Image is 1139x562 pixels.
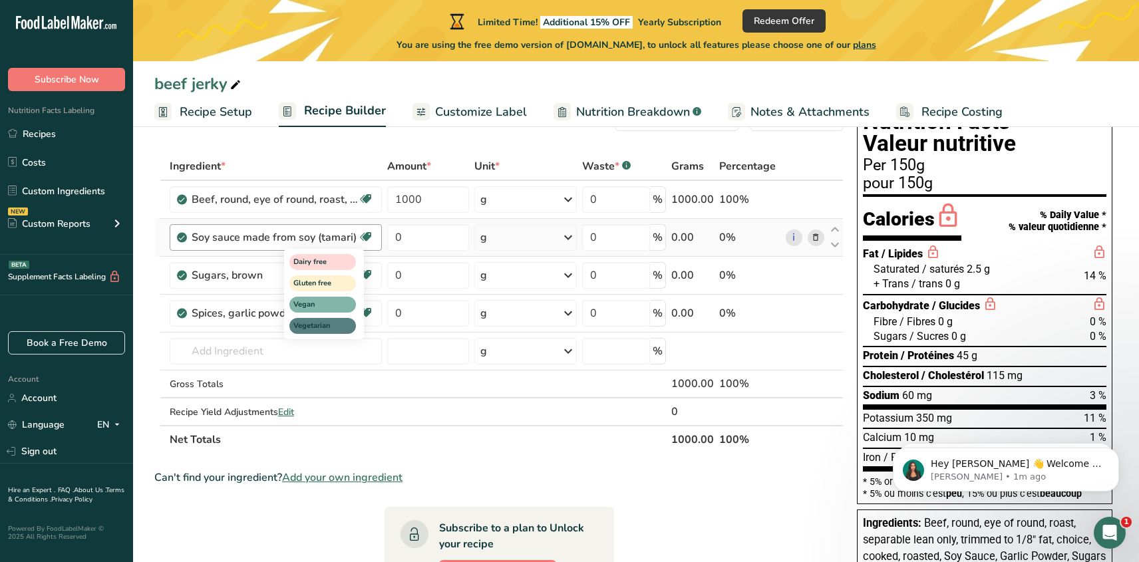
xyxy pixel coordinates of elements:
[8,331,125,354] a: Book a Free Demo
[293,299,340,311] span: Vegan
[938,315,953,328] span: 0 g
[167,425,669,453] th: Net Totals
[863,431,901,444] span: Calcium
[863,176,1106,192] div: pour 150g
[582,158,631,174] div: Waste
[412,97,527,127] a: Customize Label
[882,247,923,260] span: / Lipides
[192,192,358,208] div: Beef, round, eye of round, roast, separable lean only, trimmed to 1/8" fat, choice, cooked, roasted
[170,158,226,174] span: Ingredient
[750,103,870,121] span: Notes & Attachments
[397,38,876,52] span: You are using the free demo version of [DOMAIN_NAME], to unlock all features please choose one of...
[671,305,714,321] div: 0.00
[863,110,1106,155] h1: Nutrition Facts Valeur nutritive
[1084,412,1106,424] span: 11 %
[754,14,814,28] span: Redeem Offer
[170,338,382,364] input: Add Ingredient
[474,158,500,174] span: Unit
[1121,517,1132,527] span: 1
[863,472,1106,499] section: * 5% or less is , 15% or more is
[719,192,780,208] div: 100%
[863,299,929,312] span: Carbohydrate
[154,470,844,486] div: Can't find your ingredient?
[439,520,587,552] div: Subscribe to a plan to Unlock your recipe
[1084,269,1106,282] span: 14 %
[8,486,124,504] a: Terms & Conditions .
[8,208,28,215] div: NEW
[1090,389,1106,402] span: 3 %
[922,263,964,275] span: / saturés
[742,9,826,33] button: Redeem Offer
[97,417,125,433] div: EN
[951,330,966,343] span: 0 g
[192,305,358,321] div: Spices, garlic powder
[932,299,980,312] span: / Glucides
[8,217,90,231] div: Custom Reports
[911,277,943,290] span: / trans
[8,413,65,436] a: Language
[945,277,960,290] span: 0 g
[58,486,74,495] a: FAQ .
[719,158,776,174] span: Percentage
[728,97,870,127] a: Notes & Attachments
[899,315,935,328] span: / Fibres
[671,376,714,392] div: 1000.00
[671,158,704,174] span: Grams
[1094,517,1126,549] iframe: Intercom live chat
[279,96,386,128] a: Recipe Builder
[902,389,932,402] span: 60 mg
[863,489,1106,498] div: * 5% ou moins c’est , 15% ou plus c’est
[921,103,1003,121] span: Recipe Costing
[863,202,961,241] div: Calories
[447,13,721,29] div: Limited Time!
[863,451,881,464] span: Iron
[874,315,897,328] span: Fibre
[873,420,1139,513] iframe: Intercom notifications message
[719,267,780,283] div: 0%
[1009,210,1106,233] div: % Daily Value * % valeur quotidienne *
[863,349,898,362] span: Protein
[863,389,899,402] span: Sodium
[304,102,386,120] span: Recipe Builder
[671,404,714,420] div: 0
[435,103,527,121] span: Customize Label
[719,376,780,392] div: 100%
[671,229,714,245] div: 0.00
[278,406,294,418] span: Edit
[853,39,876,51] span: plans
[293,278,340,289] span: Gluten free
[863,517,921,529] span: Ingredients:
[540,16,633,29] span: Additional 15% OFF
[863,158,1106,174] div: Per 150g
[1090,315,1106,328] span: 0 %
[170,377,382,391] div: Gross Totals
[896,97,1003,127] a: Recipe Costing
[180,103,252,121] span: Recipe Setup
[901,349,954,362] span: / Protéines
[863,369,919,382] span: Cholesterol
[669,425,717,453] th: 1000.00
[387,158,431,174] span: Amount
[9,261,29,269] div: BETA
[74,486,106,495] a: About Us .
[967,263,990,275] span: 2.5 g
[957,349,977,362] span: 45 g
[51,495,92,504] a: Privacy Policy
[282,470,403,486] span: Add your own ingredient
[480,343,487,359] div: g
[671,192,714,208] div: 1000.00
[576,103,690,121] span: Nutrition Breakdown
[293,321,340,332] span: Vegetarian
[874,263,919,275] span: Saturated
[863,412,913,424] span: Potassium
[909,330,949,343] span: / Sucres
[916,412,952,424] span: 350 mg
[786,229,802,246] a: i
[671,267,714,283] div: 0.00
[863,247,879,260] span: Fat
[717,425,783,453] th: 100%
